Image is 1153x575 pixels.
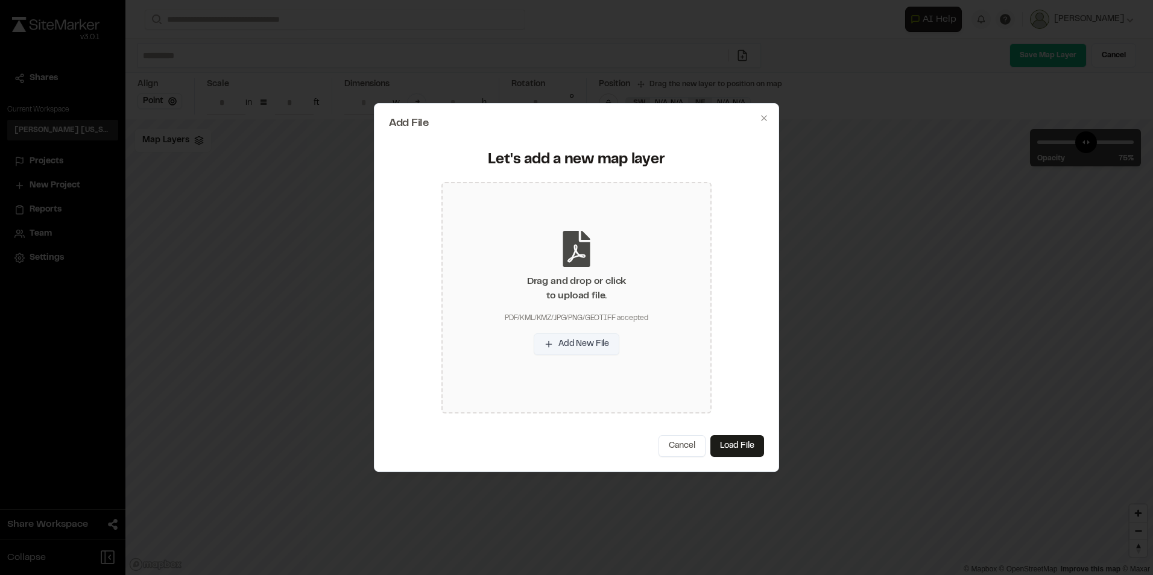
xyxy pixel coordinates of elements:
[659,435,706,457] button: Cancel
[505,313,648,324] div: PDF/KML/KMZ/JPG/PNG/GEOTIFF accepted
[389,118,764,129] h2: Add File
[534,333,619,355] button: Add New File
[527,274,626,303] div: Drag and drop or click to upload file.
[441,182,712,413] div: Drag and drop or clickto upload file.PDF/KML/KMZ/JPG/PNG/GEOTIFF acceptedAdd New File
[396,151,757,170] div: Let's add a new map layer
[710,435,764,457] button: Load File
